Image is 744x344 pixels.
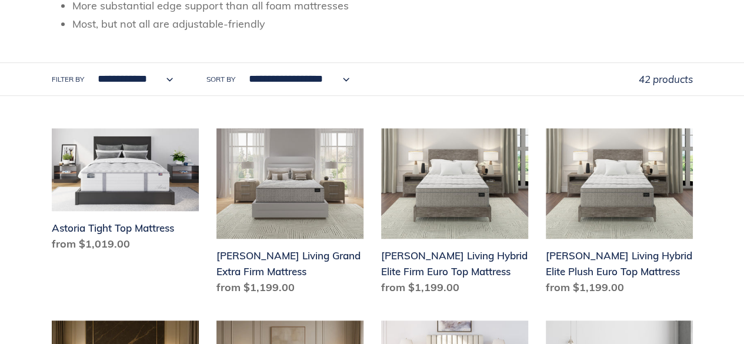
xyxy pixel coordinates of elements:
a: Scott Living Grand Extra Firm Mattress [216,128,363,300]
label: Sort by [206,74,235,85]
a: Scott Living Hybrid Elite Firm Euro Top Mattress [381,128,528,300]
a: Astoria Tight Top Mattress [52,128,199,256]
label: Filter by [52,74,84,85]
span: 42 products [639,73,693,85]
li: Most, but not all are adjustable-friendly [72,16,693,32]
a: Scott Living Hybrid Elite Plush Euro Top Mattress [546,128,693,300]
